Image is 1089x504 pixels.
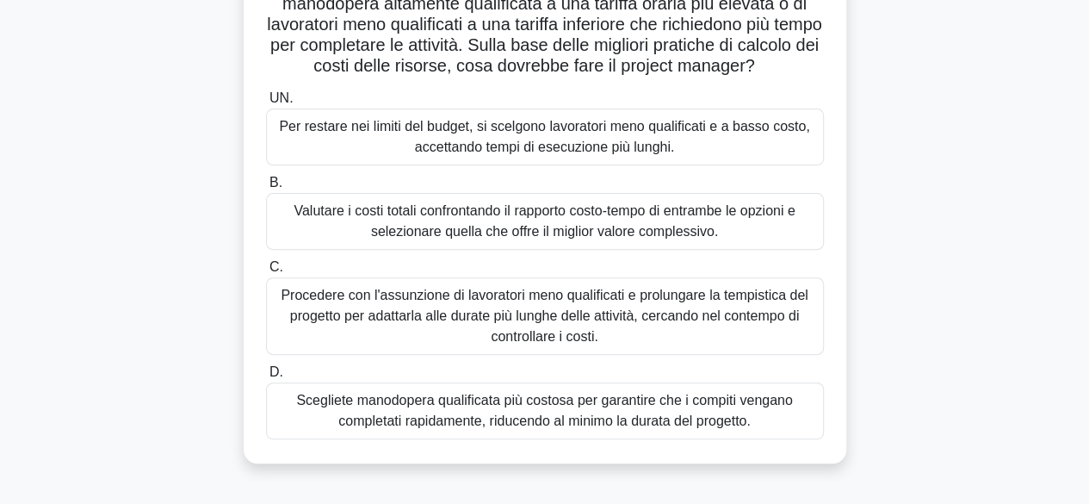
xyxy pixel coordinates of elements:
[269,259,283,274] font: C.
[269,90,294,105] font: UN.
[269,364,283,379] font: D.
[279,119,809,154] font: Per restare nei limiti del budget, si scelgono lavoratori meno qualificati e a basso costo, accet...
[296,393,792,428] font: Scegliete manodopera qualificata più costosa per garantire che i compiti vengano completati rapid...
[281,288,807,344] font: Procedere con l'assunzione di lavoratori meno qualificati e prolungare la tempistica del progetto...
[294,203,795,239] font: Valutare i costi totali confrontando il rapporto costo-tempo di entrambe le opzioni e selezionare...
[269,175,282,190] font: B.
